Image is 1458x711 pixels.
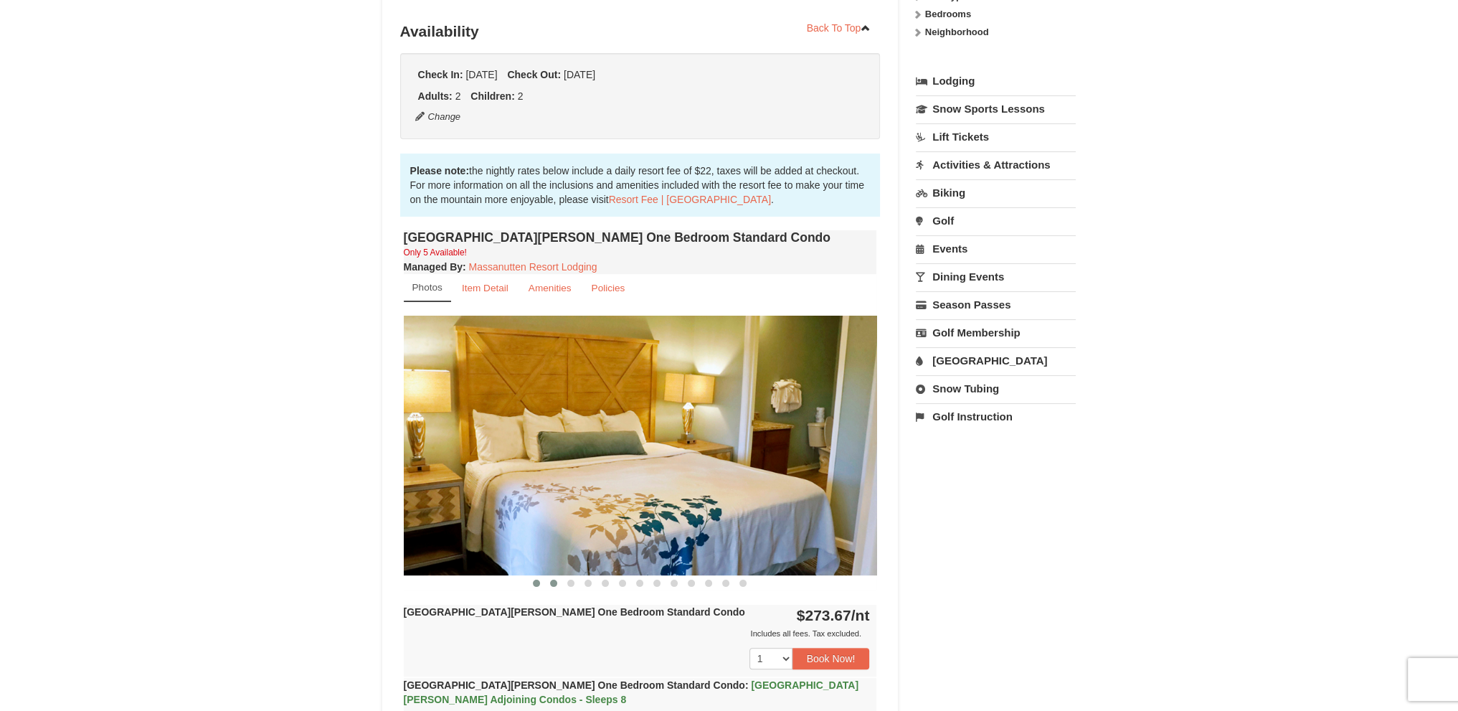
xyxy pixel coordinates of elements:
a: Biking [916,179,1076,206]
small: Amenities [529,283,572,293]
button: Book Now! [792,648,870,669]
a: Activities & Attractions [916,151,1076,178]
a: Dining Events [916,263,1076,290]
a: Golf Instruction [916,403,1076,430]
h3: Availability [400,17,881,46]
small: Item Detail [462,283,508,293]
span: [DATE] [465,69,497,80]
a: Events [916,235,1076,262]
a: Photos [404,274,451,302]
div: the nightly rates below include a daily resort fee of $22, taxes will be added at checkout. For m... [400,154,881,217]
strong: Check Out: [507,69,561,80]
strong: Check In: [418,69,463,80]
strong: $273.67 [797,607,870,623]
span: Managed By [404,261,463,273]
button: Change [415,109,462,125]
div: Includes all fees. Tax excluded. [404,626,870,641]
a: Item Detail [453,274,518,302]
strong: Children: [470,90,514,102]
a: Policies [582,274,634,302]
a: Golf [916,207,1076,234]
strong: Bedrooms [925,9,971,19]
a: Massanutten Resort Lodging [469,261,597,273]
a: Season Passes [916,291,1076,318]
small: Only 5 Available! [404,248,467,258]
a: Lodging [916,68,1076,94]
small: Policies [591,283,625,293]
span: /nt [851,607,870,623]
a: Resort Fee | [GEOGRAPHIC_DATA] [609,194,771,205]
a: Amenities [519,274,581,302]
strong: Neighborhood [925,27,989,37]
strong: Please note: [410,165,469,176]
a: Snow Sports Lessons [916,95,1076,122]
span: [DATE] [564,69,595,80]
img: 18876286-121-55434444.jpg [404,316,877,575]
a: Lift Tickets [916,123,1076,150]
span: 2 [518,90,524,102]
a: [GEOGRAPHIC_DATA] [916,347,1076,374]
a: Golf Membership [916,319,1076,346]
span: : [745,679,749,691]
h4: [GEOGRAPHIC_DATA][PERSON_NAME] One Bedroom Standard Condo [404,230,877,245]
strong: Adults: [418,90,453,102]
a: Snow Tubing [916,375,1076,402]
span: 2 [455,90,461,102]
a: Back To Top [797,17,881,39]
strong: : [404,261,466,273]
strong: [GEOGRAPHIC_DATA][PERSON_NAME] One Bedroom Standard Condo [404,606,745,618]
small: Photos [412,282,442,293]
strong: [GEOGRAPHIC_DATA][PERSON_NAME] One Bedroom Standard Condo [404,679,858,705]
